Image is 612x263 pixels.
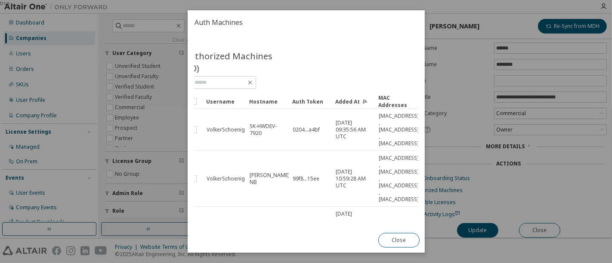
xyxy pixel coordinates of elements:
span: 99f8...15ee [293,175,319,182]
span: SK-HWDEV-7920 [250,123,285,137]
span: [MAC_ADDRESS] , [MAC_ADDRESS] , [MAC_ADDRESS] [379,113,419,147]
span: [MAC_ADDRESS] , [MAC_ADDRESS] , [MAC_ADDRESS] , [MAC_ADDRESS] [379,155,419,203]
span: [DATE] 09:35:56 AM UTC [336,119,371,140]
span: VolkerSchoenig [207,175,245,182]
div: MAC Addresses [378,94,414,109]
div: Username [206,95,242,108]
button: Close [378,233,419,248]
h2: Auth Machines [188,10,425,34]
span: [DATE] 08:58:55 AM UTC [336,211,371,231]
span: [DATE] 10:59:28 AM UTC [336,168,371,189]
div: Added At [335,95,371,108]
span: [PERSON_NAME]-NB [250,172,291,186]
span: VolkerSchoenig [207,126,245,133]
div: Auth Token [292,95,328,108]
span: 0204...a4bf [293,126,320,133]
span: Authorized Machines (10) [184,50,287,74]
div: Hostname [249,95,285,108]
